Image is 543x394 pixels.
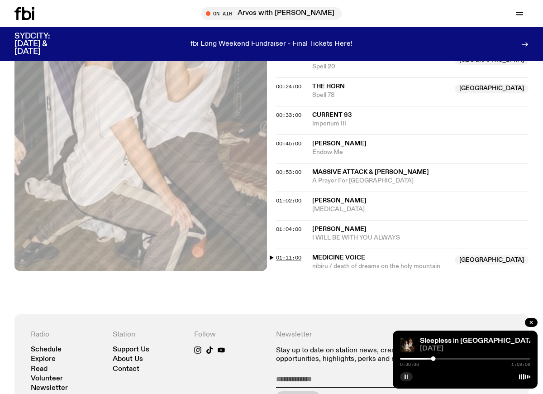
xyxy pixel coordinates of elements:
[276,227,301,232] button: 01:04:00
[312,91,449,100] span: Spell 78
[14,33,72,56] h3: SYDCITY: [DATE] & [DATE]
[276,254,301,261] span: 01:11:00
[276,111,301,119] span: 00:33:00
[276,140,301,147] span: 00:45:00
[276,226,301,233] span: 01:04:00
[113,346,149,353] a: Support Us
[276,255,301,260] button: 01:11:00
[312,226,367,232] span: [PERSON_NAME]
[312,62,449,71] span: Spell 20
[312,120,529,128] span: Imperium III
[312,140,367,147] span: [PERSON_NAME]
[31,385,68,392] a: Newsletter
[511,362,530,367] span: 1:59:59
[312,83,345,90] span: The Horn
[276,346,430,364] p: Stay up to date on station news, creative opportunities, highlights, perks and more.
[276,170,301,175] button: 00:53:00
[31,366,48,373] a: Read
[420,346,530,352] span: [DATE]
[400,362,419,367] span: 0:30:36
[113,356,143,363] a: About Us
[276,198,301,203] button: 01:02:00
[31,331,104,339] h4: Radio
[276,168,301,176] span: 00:53:00
[312,262,449,271] span: nibiru / death of dreams on the holy mountain
[312,205,529,214] span: [MEDICAL_DATA]
[455,255,529,264] span: [GEOGRAPHIC_DATA]
[312,234,529,242] span: I WILL BE WITH YOU ALWAYS
[312,197,367,204] span: [PERSON_NAME]
[201,7,342,20] button: On AirArvos with [PERSON_NAME]
[400,338,414,352] img: Marcus Whale is on the left, bent to his knees and arching back with a gleeful look his face He i...
[276,84,301,89] button: 00:24:00
[420,337,536,345] a: Sleepless in [GEOGRAPHIC_DATA]
[455,84,529,93] span: [GEOGRAPHIC_DATA]
[276,83,301,90] span: 00:24:00
[312,148,529,157] span: Endow Me
[31,375,63,382] a: Volunteer
[31,346,62,353] a: Schedule
[312,255,365,261] span: Medicine Voice
[276,197,301,204] span: 01:02:00
[194,331,267,339] h4: Follow
[31,356,56,363] a: Explore
[276,331,430,339] h4: Newsletter
[276,113,301,118] button: 00:33:00
[312,169,429,175] span: Massive Attack & [PERSON_NAME]
[312,112,352,118] span: Current 93
[276,141,301,146] button: 00:45:00
[191,40,352,48] p: fbi Long Weekend Fundraiser - Final Tickets Here!
[113,366,139,373] a: Contact
[113,331,186,339] h4: Station
[312,177,529,185] span: A Prayer For [GEOGRAPHIC_DATA]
